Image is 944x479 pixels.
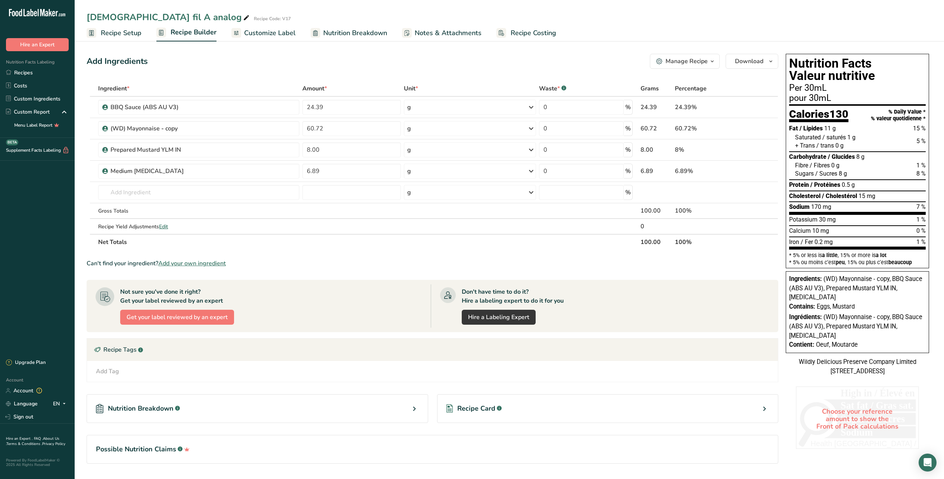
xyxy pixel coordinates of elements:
span: 1 % [916,238,926,245]
input: Add Ingredient [98,185,299,200]
div: 0 [641,222,672,231]
div: Recipe Tags [87,339,778,361]
span: 1 % [916,216,926,223]
span: Fat [789,125,798,132]
span: (WD) Mayonnaise - copy, BBQ Sauce (ABS AU V3), Prepared Mustard YLM IN, [MEDICAL_DATA] [789,275,922,301]
span: 130 [829,108,848,120]
span: Amount [302,84,327,93]
div: g [407,124,411,133]
span: Recipe Builder [171,27,216,37]
span: Notes & Attachments [415,28,482,38]
span: Customize Label [244,28,296,38]
span: 170 mg [811,203,831,210]
div: Manage Recipe [666,57,708,66]
span: Nutrition Breakdown [108,404,174,414]
span: 8 g [856,153,864,160]
span: Contains: [789,303,815,310]
span: 5 % [916,137,926,145]
span: 10 mg [812,227,829,234]
div: Powered By FoodLabelMaker © 2025 All Rights Reserved [6,458,69,467]
div: pour 30mL [789,94,926,103]
button: Download [726,54,778,69]
span: 7 % [916,203,926,210]
span: / Lipides [800,125,823,132]
span: 8 g [839,170,847,177]
div: Gross Totals [98,207,299,215]
span: a lot [876,252,887,258]
span: Recipe Setup [101,28,141,38]
span: a little [822,252,838,258]
span: Calcium [789,227,811,234]
a: About Us . [6,436,59,446]
span: 0.2 mg [814,238,833,245]
span: 15 % [913,125,926,132]
span: Iron [789,238,799,245]
div: g [407,188,411,197]
span: Grams [641,84,659,93]
span: beaucoup [888,259,912,265]
a: Recipe Setup [87,25,141,41]
div: 6.89% [675,167,740,176]
span: Cholesterol [789,192,820,200]
div: g [407,103,411,112]
div: Choose your reference amount to show the Front of Pack calculations [796,386,919,452]
span: 1 g [847,134,856,141]
span: / saturés [822,134,846,141]
a: Recipe Costing [496,25,556,41]
span: 15 mg [859,192,875,200]
div: g [407,167,411,176]
div: 8.00 [641,145,672,154]
div: Prepared Mustard YLM IN [110,145,204,154]
div: * 5% ou moins c’est , 15% ou plus c’est [789,260,926,265]
span: Eggs, Mustard [817,303,855,310]
span: Get your label reviewed by an expert [127,313,228,322]
span: Ingredients: [789,275,822,282]
span: Potassium [789,216,817,223]
div: Don't have time to do it? Hire a labeling expert to do it for you [462,287,564,305]
span: 1 % [916,162,926,169]
span: Edit [159,223,168,230]
a: Customize Label [231,25,296,41]
span: / Fer [801,238,813,245]
a: Nutrition Breakdown [311,25,387,41]
div: Not sure you've done it right? Get your label reviewed by an expert [120,287,223,305]
span: / Fibres [810,162,830,169]
span: Contient: [789,341,814,348]
div: 24.39% [675,103,740,112]
span: / Sucres [815,170,837,177]
span: Oeuf, Moutarde [816,341,858,348]
span: 0 g [831,162,839,169]
section: * 5% or less is , 15% or more is [789,250,926,265]
button: Manage Recipe [650,54,720,69]
span: / Glucides [828,153,855,160]
span: / Cholestérol [822,192,857,200]
div: Recipe Yield Adjustments [98,223,299,231]
span: / Protéines [810,181,840,188]
span: Recipe Card [457,404,495,414]
div: Add Ingredients [87,55,148,68]
a: Notes & Attachments [402,25,482,41]
span: peu [836,259,845,265]
a: Privacy Policy [42,441,65,446]
span: 11 g [824,125,836,132]
div: Wildly Delicious Preserve Company Limited [STREET_ADDRESS] [786,358,929,376]
span: Download [735,57,763,66]
th: Net Totals [97,234,639,250]
div: Medium [MEDICAL_DATA] [110,167,204,176]
div: Upgrade Plan [6,359,46,367]
span: Ingrédients: [789,313,822,321]
div: Per 30mL [789,84,926,93]
div: 60.72% [675,124,740,133]
a: Hire an Expert . [6,436,32,441]
div: BETA [6,139,18,145]
span: Protein [789,181,809,188]
span: 0 g [835,142,844,149]
span: Saturated [795,134,821,141]
span: 30 mg [819,216,836,223]
div: Open Intercom Messenger [919,454,937,472]
span: Unit [404,84,418,93]
span: Nutrition Breakdown [323,28,387,38]
div: BBQ Sauce (ABS AU V3) [110,103,204,112]
a: Hire a Labeling Expert [462,310,536,325]
span: (WD) Mayonnaise - copy, BBQ Sauce (ABS AU V3), Prepared Mustard YLM IN, [MEDICAL_DATA] [789,313,922,339]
